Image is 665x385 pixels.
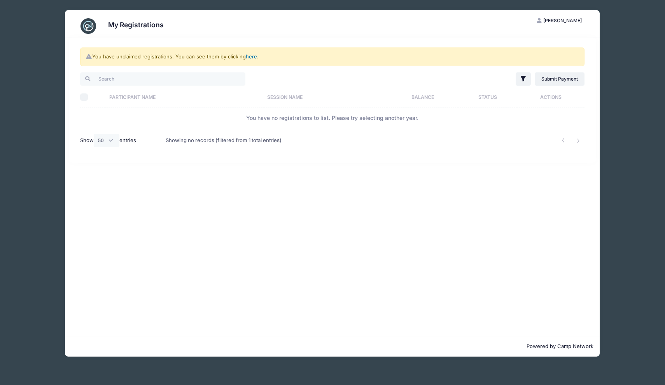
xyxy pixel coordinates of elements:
[80,18,96,34] img: CampNetwork
[530,14,588,27] button: [PERSON_NAME]
[80,47,584,66] div: You have unclaimed registrations. You can see them by clicking .
[246,53,257,60] a: here
[108,21,164,29] h3: My Registrations
[166,132,282,149] div: Showing no records (filtered from 1 total entries)
[94,134,119,147] select: Showentries
[387,87,458,107] th: Balance: activate to sort column ascending
[80,87,105,107] th: Select All
[517,87,585,107] th: Actions: activate to sort column ascending
[535,72,585,86] a: Submit Payment
[80,134,136,147] label: Show entries
[80,72,245,86] input: Search
[458,87,517,107] th: Status: activate to sort column ascending
[543,18,582,23] span: [PERSON_NAME]
[264,87,387,107] th: Session Name: activate to sort column ascending
[72,343,594,350] p: Powered by Camp Network
[80,107,584,128] td: You have no registrations to list. Please try selecting another year.
[105,87,263,107] th: Participant Name: activate to sort column ascending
